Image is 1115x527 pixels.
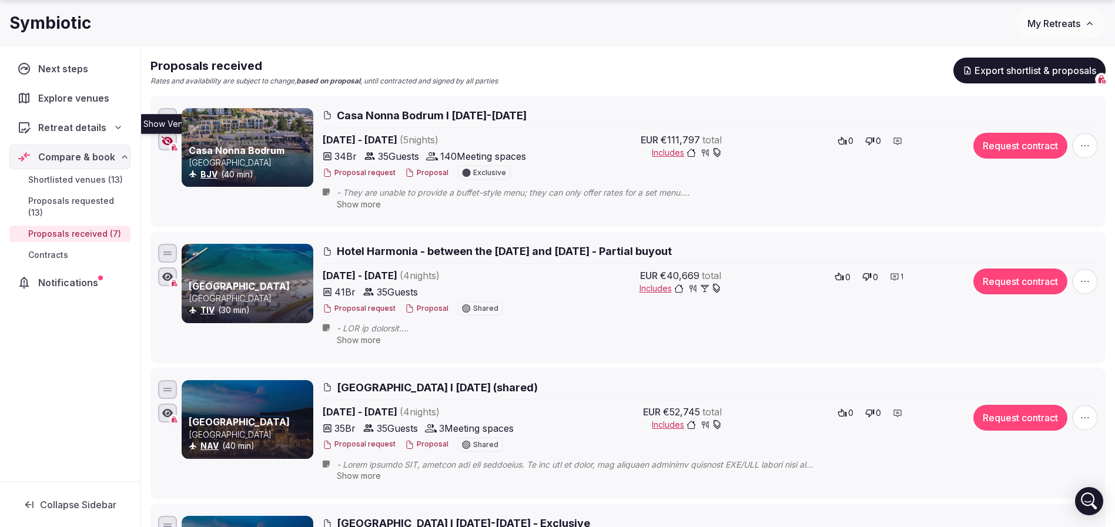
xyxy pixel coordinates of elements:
[296,76,360,85] strong: based on proposal
[28,195,126,219] span: Proposals requested (13)
[150,76,498,86] p: Rates and availability are subject to change, , until contracted and signed by all parties
[405,304,448,314] button: Proposal
[28,249,68,261] span: Contracts
[834,133,857,149] button: 0
[189,429,311,441] p: [GEOGRAPHIC_DATA]
[189,169,311,180] div: (40 min)
[189,145,284,156] a: Casa Nonna Bodrum
[876,135,881,147] span: 0
[702,133,722,147] span: total
[189,280,290,292] a: [GEOGRAPHIC_DATA]
[848,135,853,147] span: 0
[200,304,215,316] button: TIV
[377,285,418,299] span: 35 Guests
[405,439,448,449] button: Proposal
[150,58,498,74] h2: Proposals received
[200,169,217,180] button: BJV
[323,268,530,283] span: [DATE] - [DATE]
[641,133,658,147] span: EUR
[337,187,849,199] span: - They are unable to provide a buffet-style menu; they can only offer rates for a set menu. - Ple...
[834,405,857,421] button: 0
[334,421,356,435] span: 35 Br
[702,268,721,283] span: total
[831,268,854,285] button: 0
[862,133,885,149] button: 0
[400,270,440,281] span: ( 4 night s )
[38,276,103,290] span: Notifications
[862,405,885,421] button: 0
[9,270,130,295] a: Notifications
[337,244,672,259] span: Hotel Harmonia - between the [DATE] and [DATE] - Partial buyout
[377,421,418,435] span: 35 Guests
[405,168,448,178] button: Proposal
[337,199,381,209] span: Show more
[652,419,722,431] button: Includes
[953,58,1106,83] button: Export shortlist & proposals
[473,169,506,176] span: Exclusive
[9,172,130,188] a: Shortlisted venues (13)
[323,133,530,147] span: [DATE] - [DATE]
[337,323,828,334] span: - LOR ip dolorsit. - Am Conse adipi el se doeius te inc utlab. - Etd magnaa enima minimve 02 quis...
[189,416,290,428] a: [GEOGRAPHIC_DATA]
[900,272,903,282] span: 1
[143,118,193,130] p: Show Venue
[473,305,498,312] span: Shared
[38,62,93,76] span: Next steps
[38,120,106,135] span: Retreat details
[189,304,311,316] div: (30 min)
[200,305,215,315] a: TIV
[337,459,849,471] span: - Lorem ipsumdo SIT, ametcon adi eli seddoeius. Te inc utl et dolor, mag aliquaen adminimv quisno...
[9,247,130,263] a: Contracts
[400,406,440,418] span: ( 4 night s )
[9,56,130,81] a: Next steps
[323,405,530,419] span: [DATE] - [DATE]
[337,471,381,481] span: Show more
[639,283,721,294] button: Includes
[9,12,91,35] h1: Symbiotic
[640,268,658,283] span: EUR
[440,149,526,163] span: 140 Meeting spaces
[323,168,396,178] button: Proposal request
[473,441,498,448] span: Shared
[337,108,527,123] span: Casa Nonna Bodrum l [DATE]-[DATE]
[973,133,1067,159] button: Request contract
[28,174,123,186] span: Shortlisted venues (13)
[643,405,661,419] span: EUR
[1016,9,1106,38] button: My Retreats
[189,440,311,452] div: (40 min)
[9,492,130,518] button: Collapse Sidebar
[323,439,396,449] button: Proposal request
[334,149,357,163] span: 34 Br
[337,380,538,395] span: [GEOGRAPHIC_DATA] l [DATE] (shared)
[200,169,217,179] a: BJV
[9,86,130,110] a: Explore venues
[9,193,130,221] a: Proposals requested (13)
[876,407,881,419] span: 0
[337,335,381,345] span: Show more
[200,440,219,452] button: NAV
[873,271,878,283] span: 0
[859,268,882,285] button: 0
[189,293,311,304] p: [GEOGRAPHIC_DATA]
[973,405,1067,431] button: Request contract
[38,150,115,164] span: Compare & book
[439,421,514,435] span: 3 Meeting spaces
[1075,487,1103,515] div: Open Intercom Messenger
[40,499,116,511] span: Collapse Sidebar
[200,441,219,451] a: NAV
[660,268,699,283] span: €40,669
[189,157,311,169] p: [GEOGRAPHIC_DATA]
[400,134,438,146] span: ( 5 night s )
[1027,18,1080,29] span: My Retreats
[661,133,700,147] span: €111,797
[9,226,130,242] a: Proposals received (7)
[848,407,853,419] span: 0
[652,147,722,159] button: Includes
[973,268,1067,294] button: Request contract
[323,304,396,314] button: Proposal request
[663,405,700,419] span: €52,745
[334,285,356,299] span: 41 Br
